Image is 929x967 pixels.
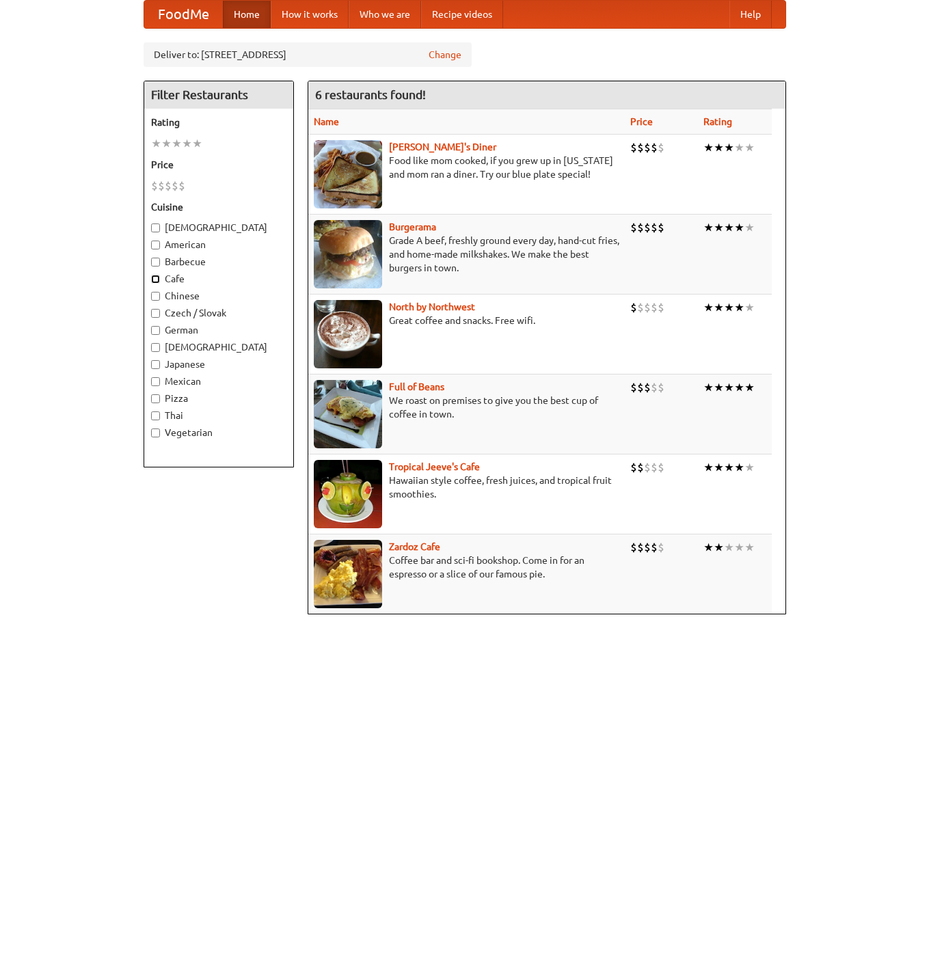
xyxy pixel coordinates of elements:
[151,292,160,301] input: Chinese
[703,380,714,395] li: ★
[151,241,160,249] input: American
[630,140,637,155] li: $
[389,141,496,152] a: [PERSON_NAME]'s Diner
[314,234,619,275] p: Grade A beef, freshly ground every day, hand-cut fries, and home-made milkshakes. We make the bes...
[703,540,714,555] li: ★
[151,158,286,172] h5: Price
[315,88,426,101] ng-pluralize: 6 restaurants found!
[658,140,664,155] li: $
[630,540,637,555] li: $
[703,116,732,127] a: Rating
[734,540,744,555] li: ★
[644,460,651,475] li: $
[630,220,637,235] li: $
[389,221,436,232] a: Burgerama
[314,140,382,208] img: sallys.jpg
[144,81,293,109] h4: Filter Restaurants
[714,380,724,395] li: ★
[734,380,744,395] li: ★
[637,220,644,235] li: $
[151,411,160,420] input: Thai
[151,326,160,335] input: German
[744,220,755,235] li: ★
[151,272,286,286] label: Cafe
[151,323,286,337] label: German
[182,136,192,151] li: ★
[429,48,461,62] a: Change
[151,360,160,369] input: Japanese
[314,314,619,327] p: Great coffee and snacks. Free wifi.
[314,554,619,581] p: Coffee bar and sci-fi bookshop. Come in for an espresso or a slice of our famous pie.
[151,221,286,234] label: [DEMOGRAPHIC_DATA]
[151,136,161,151] li: ★
[714,140,724,155] li: ★
[630,380,637,395] li: $
[644,140,651,155] li: $
[223,1,271,28] a: Home
[637,380,644,395] li: $
[178,178,185,193] li: $
[151,223,160,232] input: [DEMOGRAPHIC_DATA]
[724,540,734,555] li: ★
[630,116,653,127] a: Price
[151,200,286,214] h5: Cuisine
[630,460,637,475] li: $
[389,381,444,392] a: Full of Beans
[192,136,202,151] li: ★
[744,460,755,475] li: ★
[158,178,165,193] li: $
[151,309,160,318] input: Czech / Slovak
[151,394,160,403] input: Pizza
[644,380,651,395] li: $
[144,1,223,28] a: FoodMe
[151,258,160,267] input: Barbecue
[389,541,440,552] b: Zardoz Cafe
[724,300,734,315] li: ★
[151,115,286,129] h5: Rating
[314,154,619,181] p: Food like mom cooked, if you grew up in [US_STATE] and mom ran a diner. Try our blue plate special!
[630,300,637,315] li: $
[651,540,658,555] li: $
[172,178,178,193] li: $
[651,380,658,395] li: $
[637,540,644,555] li: $
[151,289,286,303] label: Chinese
[144,42,472,67] div: Deliver to: [STREET_ADDRESS]
[151,255,286,269] label: Barbecue
[151,374,286,388] label: Mexican
[349,1,421,28] a: Who we are
[151,343,160,352] input: [DEMOGRAPHIC_DATA]
[703,460,714,475] li: ★
[644,300,651,315] li: $
[314,380,382,448] img: beans.jpg
[644,540,651,555] li: $
[151,409,286,422] label: Thai
[389,301,475,312] b: North by Northwest
[651,460,658,475] li: $
[151,275,160,284] input: Cafe
[724,220,734,235] li: ★
[744,540,755,555] li: ★
[151,340,286,354] label: [DEMOGRAPHIC_DATA]
[314,300,382,368] img: north.jpg
[651,220,658,235] li: $
[165,178,172,193] li: $
[421,1,503,28] a: Recipe videos
[651,300,658,315] li: $
[314,474,619,501] p: Hawaiian style coffee, fresh juices, and tropical fruit smoothies.
[314,460,382,528] img: jeeves.jpg
[703,140,714,155] li: ★
[703,220,714,235] li: ★
[734,220,744,235] li: ★
[644,220,651,235] li: $
[714,540,724,555] li: ★
[724,140,734,155] li: ★
[151,428,160,437] input: Vegetarian
[724,460,734,475] li: ★
[703,300,714,315] li: ★
[658,300,664,315] li: $
[658,220,664,235] li: $
[314,540,382,608] img: zardoz.jpg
